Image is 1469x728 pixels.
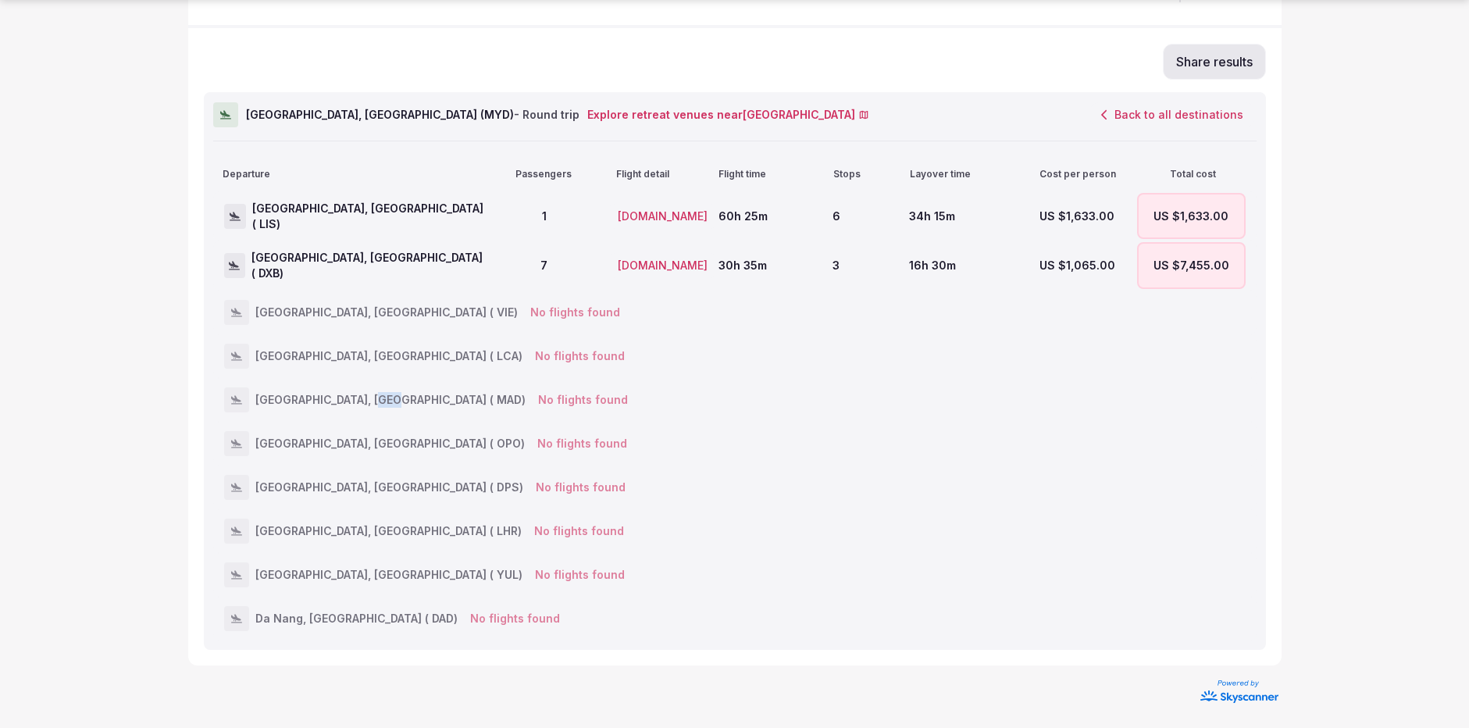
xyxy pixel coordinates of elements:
span: [GEOGRAPHIC_DATA], [GEOGRAPHIC_DATA] ( LIS) [252,201,484,231]
div: No flights found [534,523,624,539]
button: Share results [1163,44,1266,80]
div: Passengers [490,168,598,181]
span: [GEOGRAPHIC_DATA], [GEOGRAPHIC_DATA] ( MAD) [255,392,526,408]
span: [GEOGRAPHIC_DATA], [GEOGRAPHIC_DATA] ( MYD ) [246,107,579,123]
div: Flight detail [604,168,712,181]
div: 3 [833,242,902,288]
span: [GEOGRAPHIC_DATA], [GEOGRAPHIC_DATA] ( YUL) [255,567,522,583]
div: No flights found [535,567,625,583]
div: 60h 25m [718,193,826,239]
div: Layover time [910,168,1018,181]
div: No flights found [538,392,628,408]
span: [GEOGRAPHIC_DATA], [GEOGRAPHIC_DATA] ( OPO) [255,436,525,451]
button: Back to all destinations [1088,102,1257,128]
div: US $1,633.00 [1137,193,1245,239]
div: No flights found [537,436,627,451]
span: - Round trip [514,108,579,121]
div: No flights found [470,611,560,626]
span: [GEOGRAPHIC_DATA], [GEOGRAPHIC_DATA] ( DXB) [251,250,483,280]
span: [GEOGRAPHIC_DATA], [GEOGRAPHIC_DATA] ( DPS) [255,480,523,495]
button: [DOMAIN_NAME] [604,252,721,279]
span: [GEOGRAPHIC_DATA], [GEOGRAPHIC_DATA] ( VIE) [255,305,518,320]
div: No flights found [536,480,626,495]
div: No flights found [535,348,625,364]
div: Cost per person [1024,168,1132,181]
div: 6 [833,193,902,239]
div: US $1,065.00 [1023,242,1131,288]
div: 34h 15m [909,193,1017,239]
span: [GEOGRAPHIC_DATA], [GEOGRAPHIC_DATA] ( LHR) [255,523,522,539]
div: 7 [490,242,598,288]
div: Flight time [718,168,827,181]
div: No flights found [530,305,620,320]
div: US $1,633.00 [1023,193,1131,239]
div: 30h 35m [718,242,826,288]
div: 16h 30m [909,242,1017,288]
div: 1 [490,193,598,239]
div: Departure [223,168,483,181]
span: [GEOGRAPHIC_DATA], [GEOGRAPHIC_DATA] ( LCA) [255,348,522,364]
div: Stops [833,168,904,181]
span: Da Nang, [GEOGRAPHIC_DATA] ( DAD) [255,611,458,626]
div: US $7,455.00 [1137,242,1245,288]
a: Explore retreat venues near[GEOGRAPHIC_DATA] [587,107,869,123]
div: Total cost [1139,168,1247,181]
button: [DOMAIN_NAME] [604,203,721,230]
